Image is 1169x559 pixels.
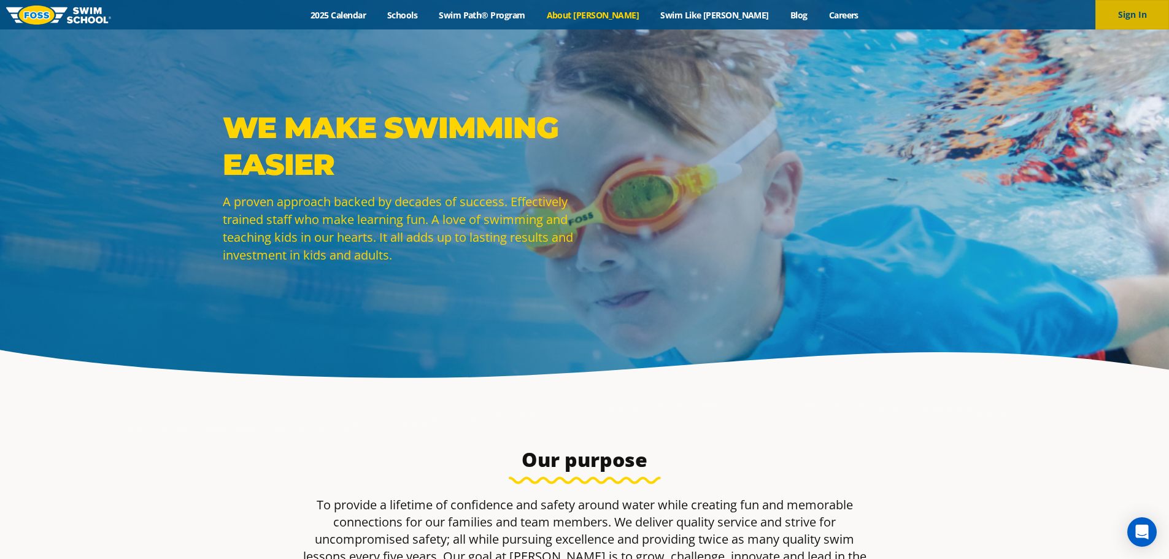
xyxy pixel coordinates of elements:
p: A proven approach backed by decades of success. Effectively trained staff who make learning fun. ... [223,193,579,264]
img: FOSS Swim School Logo [6,6,111,25]
a: About [PERSON_NAME] [536,9,650,21]
a: Schools [377,9,428,21]
a: Careers [818,9,869,21]
a: 2025 Calendar [300,9,377,21]
a: Swim Like [PERSON_NAME] [650,9,780,21]
p: WE MAKE SWIMMING EASIER [223,109,579,183]
a: Blog [779,9,818,21]
div: Open Intercom Messenger [1127,517,1157,547]
a: Swim Path® Program [428,9,536,21]
h3: Our purpose [295,447,874,472]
